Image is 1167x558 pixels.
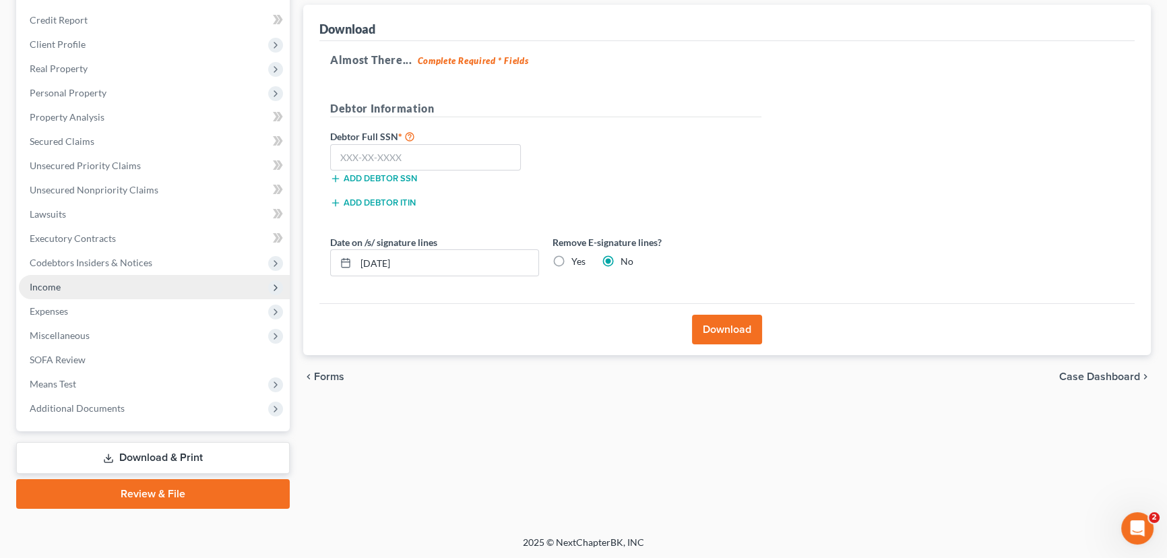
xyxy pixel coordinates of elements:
span: Secured Claims [30,135,94,147]
span: Miscellaneous [30,330,90,341]
label: Date on /s/ signature lines [330,235,437,249]
span: Forms [314,371,344,382]
a: Download & Print [16,442,290,474]
a: Lawsuits [19,202,290,226]
a: Executory Contracts [19,226,290,251]
span: Real Property [30,63,88,74]
span: Personal Property [30,87,106,98]
i: chevron_left [303,371,314,382]
span: SOFA Review [30,354,86,365]
input: MM/DD/YYYY [356,250,538,276]
span: Expenses [30,305,68,317]
i: chevron_right [1140,371,1151,382]
a: Secured Claims [19,129,290,154]
label: Debtor Full SSN [323,128,546,144]
span: Lawsuits [30,208,66,220]
button: Add debtor ITIN [330,197,416,208]
span: Unsecured Priority Claims [30,160,141,171]
a: Unsecured Nonpriority Claims [19,178,290,202]
span: Client Profile [30,38,86,50]
span: Additional Documents [30,402,125,414]
iframe: Intercom live chat [1121,512,1154,545]
div: Download [319,21,375,37]
input: XXX-XX-XXXX [330,144,521,171]
a: Case Dashboard chevron_right [1059,371,1151,382]
span: Credit Report [30,14,88,26]
span: Unsecured Nonpriority Claims [30,184,158,195]
label: Yes [571,255,586,268]
a: Unsecured Priority Claims [19,154,290,178]
span: 2 [1149,512,1160,523]
h5: Debtor Information [330,100,761,117]
a: Credit Report [19,8,290,32]
button: Add debtor SSN [330,173,417,184]
a: Review & File [16,479,290,509]
span: Property Analysis [30,111,104,123]
a: Property Analysis [19,105,290,129]
span: Case Dashboard [1059,371,1140,382]
label: No [621,255,633,268]
button: Download [692,315,762,344]
h5: Almost There... [330,52,1124,68]
button: chevron_left Forms [303,371,362,382]
strong: Complete Required * Fields [418,55,529,66]
span: Means Test [30,378,76,390]
span: Income [30,281,61,292]
a: SOFA Review [19,348,290,372]
span: Codebtors Insiders & Notices [30,257,152,268]
span: Executory Contracts [30,232,116,244]
label: Remove E-signature lines? [553,235,761,249]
